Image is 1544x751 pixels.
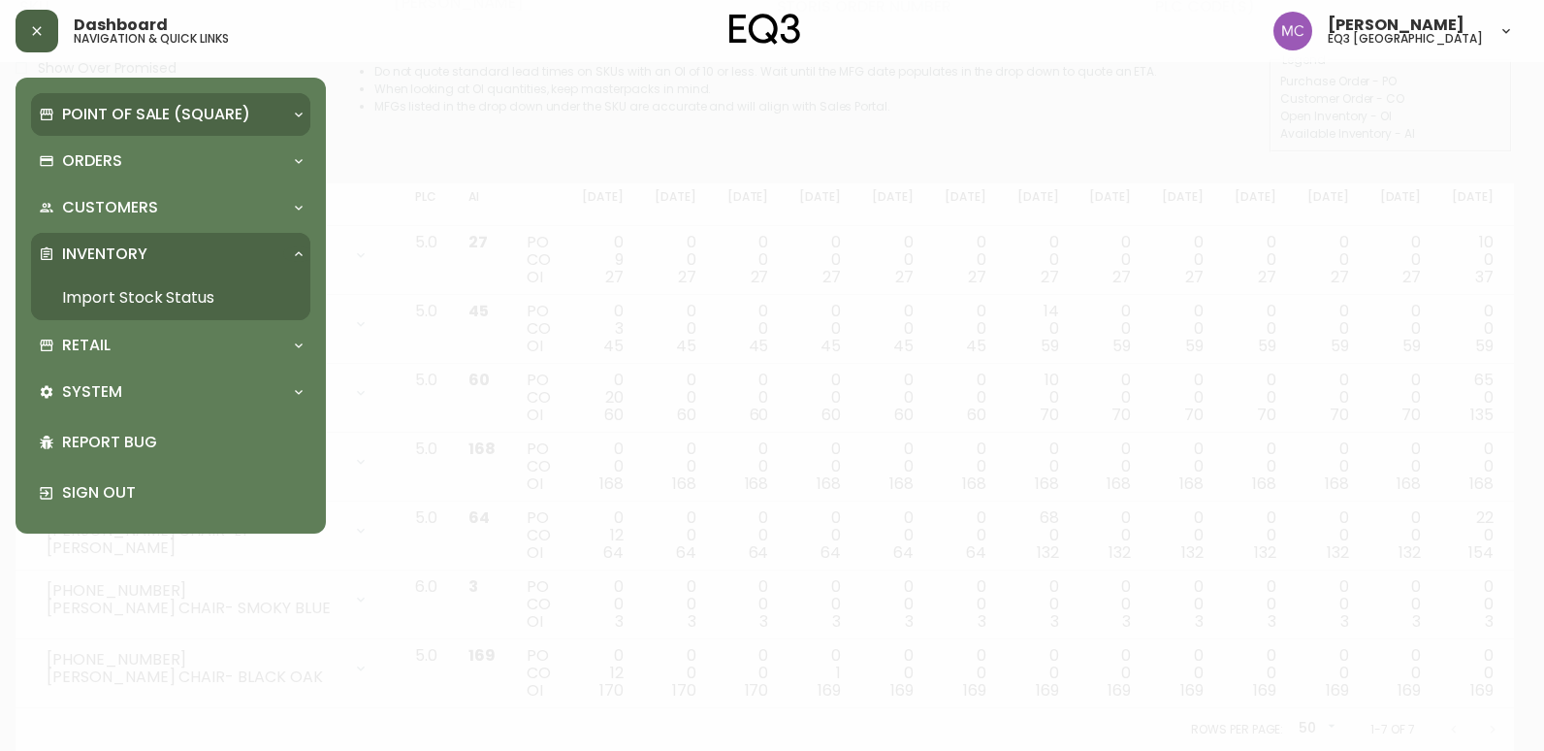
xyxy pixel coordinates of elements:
[1328,17,1464,33] span: [PERSON_NAME]
[31,417,310,468] div: Report Bug
[729,14,801,45] img: logo
[62,432,303,453] p: Report Bug
[31,93,310,136] div: Point of Sale (Square)
[1273,12,1312,50] img: 6dbdb61c5655a9a555815750a11666cc
[31,371,310,413] div: System
[62,381,122,403] p: System
[1328,33,1483,45] h5: eq3 [GEOGRAPHIC_DATA]
[31,468,310,518] div: Sign Out
[31,233,310,276] div: Inventory
[62,244,147,265] p: Inventory
[62,104,250,125] p: Point of Sale (Square)
[74,17,168,33] span: Dashboard
[62,482,303,504] p: Sign Out
[31,276,310,320] a: Import Stock Status
[62,197,158,218] p: Customers
[31,140,310,182] div: Orders
[62,150,122,172] p: Orders
[31,186,310,229] div: Customers
[62,335,111,356] p: Retail
[31,324,310,367] div: Retail
[74,33,229,45] h5: navigation & quick links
